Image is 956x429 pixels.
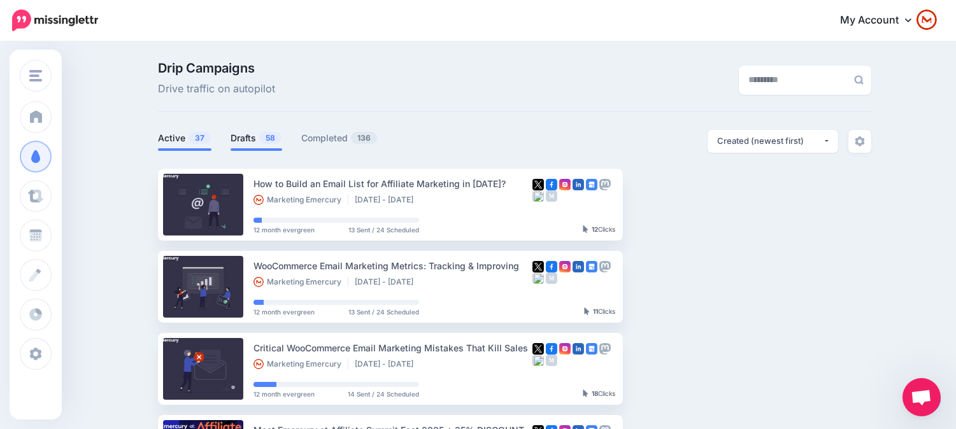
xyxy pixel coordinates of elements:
img: mastodon-grey-square.png [599,343,611,355]
img: Missinglettr [12,10,98,31]
div: How to Build an Email List for Affiliate Marketing in [DATE]? [253,176,532,191]
img: medium-grey-square.png [546,272,557,284]
div: Created (newest first) [717,135,823,147]
img: bluesky-grey-square.png [532,190,544,202]
span: 12 month evergreen [253,391,315,397]
a: Completed136 [301,130,378,146]
img: medium-grey-square.png [546,190,557,202]
img: settings-grey.png [855,136,865,146]
span: 13 Sent / 24 Scheduled [348,309,419,315]
span: 37 [189,132,211,144]
li: Marketing Emercury [253,359,348,369]
b: 11 [593,307,598,315]
img: facebook-square.png [546,343,557,355]
b: 12 [592,225,598,233]
img: instagram-square.png [559,179,571,190]
img: facebook-square.png [546,261,557,272]
div: WooCommerce Email Marketing Metrics: Tracking & Improving [253,258,532,273]
span: 13 Sent / 24 Scheduled [348,227,419,233]
div: Clicks [584,308,615,316]
li: [DATE] - [DATE] [355,359,420,369]
img: bluesky-grey-square.png [532,355,544,366]
div: Clicks [583,390,615,398]
button: Created (newest first) [708,130,838,153]
img: mastodon-grey-square.png [599,179,611,190]
li: Marketing Emercury [253,277,348,287]
span: 136 [351,132,377,144]
img: linkedin-square.png [573,179,584,190]
li: Marketing Emercury [253,195,348,205]
span: 12 month evergreen [253,227,315,233]
li: [DATE] - [DATE] [355,195,420,205]
a: Open chat [902,378,941,416]
div: Critical WooCommerce Email Marketing Mistakes That Kill Sales [253,341,532,355]
img: linkedin-square.png [573,261,584,272]
a: Active37 [158,130,211,146]
img: search-grey-6.png [854,75,864,85]
a: My Account [827,5,937,36]
div: Clicks [583,226,615,234]
span: Drip Campaigns [158,62,275,74]
li: [DATE] - [DATE] [355,277,420,287]
img: menu.png [29,70,42,81]
img: google_business-square.png [586,343,597,355]
span: 14 Sent / 24 Scheduled [348,391,419,397]
img: linkedin-square.png [573,343,584,355]
img: bluesky-grey-square.png [532,272,544,284]
b: 18 [592,390,598,397]
img: medium-grey-square.png [546,355,557,366]
img: mastodon-grey-square.png [599,261,611,272]
img: pointer-grey-darker.png [583,390,589,397]
img: twitter-square.png [532,343,544,355]
img: facebook-square.png [546,179,557,190]
img: google_business-square.png [586,261,597,272]
img: google_business-square.png [586,179,597,190]
img: instagram-square.png [559,343,571,355]
img: twitter-square.png [532,179,544,190]
img: pointer-grey-darker.png [583,225,589,233]
span: 12 month evergreen [253,309,315,315]
img: instagram-square.png [559,261,571,272]
span: Drive traffic on autopilot [158,81,275,97]
span: 58 [259,132,282,144]
img: pointer-grey-darker.png [584,307,590,315]
img: twitter-square.png [532,261,544,272]
a: Drafts58 [231,130,282,146]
